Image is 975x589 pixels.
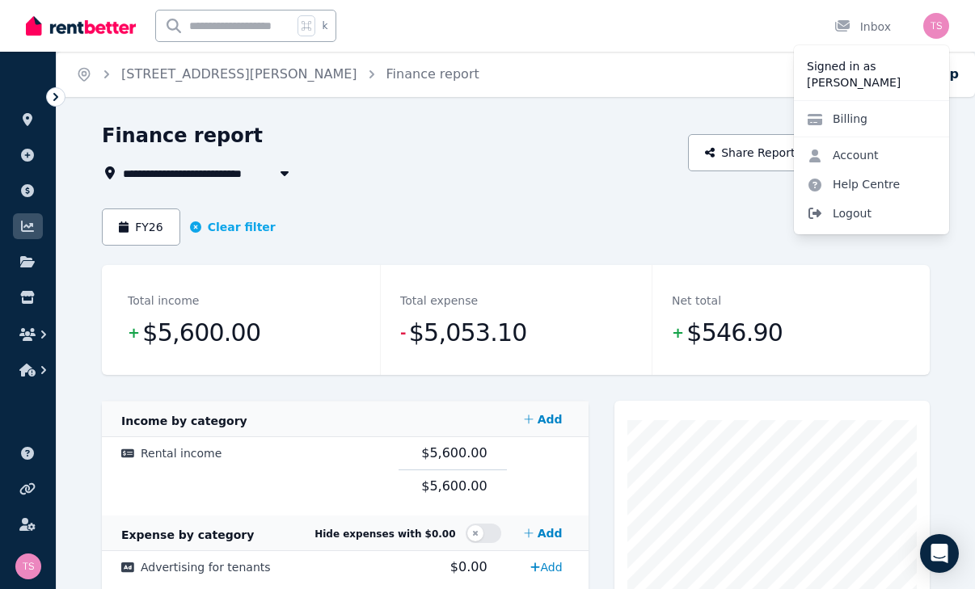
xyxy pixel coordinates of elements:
[102,208,180,246] button: FY26
[386,66,479,82] a: Finance report
[421,478,487,494] span: $5,600.00
[524,554,568,580] a: Add
[834,19,891,35] div: Inbox
[517,403,569,435] a: Add
[794,199,949,228] span: Logout
[400,291,478,310] dt: Total expense
[141,561,271,574] span: Advertising for tenants
[923,13,949,39] img: Tom Soleymanbik
[400,322,406,344] span: -
[794,170,913,199] a: Help Centre
[920,534,959,573] div: Open Intercom Messenger
[409,317,527,349] span: $5,053.10
[128,322,139,344] span: +
[141,447,222,460] span: Rental income
[314,528,455,540] span: Hide expenses with $0.00
[190,219,276,235] button: Clear filter
[807,74,936,90] p: [PERSON_NAME]
[794,104,880,133] a: Billing
[688,134,812,171] button: Share Report
[121,528,254,541] span: Expense by category
[121,414,247,427] span: Income by category
[128,291,199,310] dt: Total income
[686,317,783,349] span: $546.90
[26,14,136,38] img: RentBetter
[807,58,936,74] p: Signed in as
[121,66,357,82] a: [STREET_ADDRESS][PERSON_NAME]
[517,517,569,549] a: Add
[421,445,487,461] span: $5,600.00
[322,19,327,32] span: k
[57,52,499,97] nav: Breadcrumb
[102,123,263,149] h1: Finance report
[15,553,41,579] img: Tom Soleymanbik
[794,141,892,170] a: Account
[450,559,487,574] span: $0.00
[672,322,683,344] span: +
[142,317,260,349] span: $5,600.00
[672,291,721,310] dt: Net total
